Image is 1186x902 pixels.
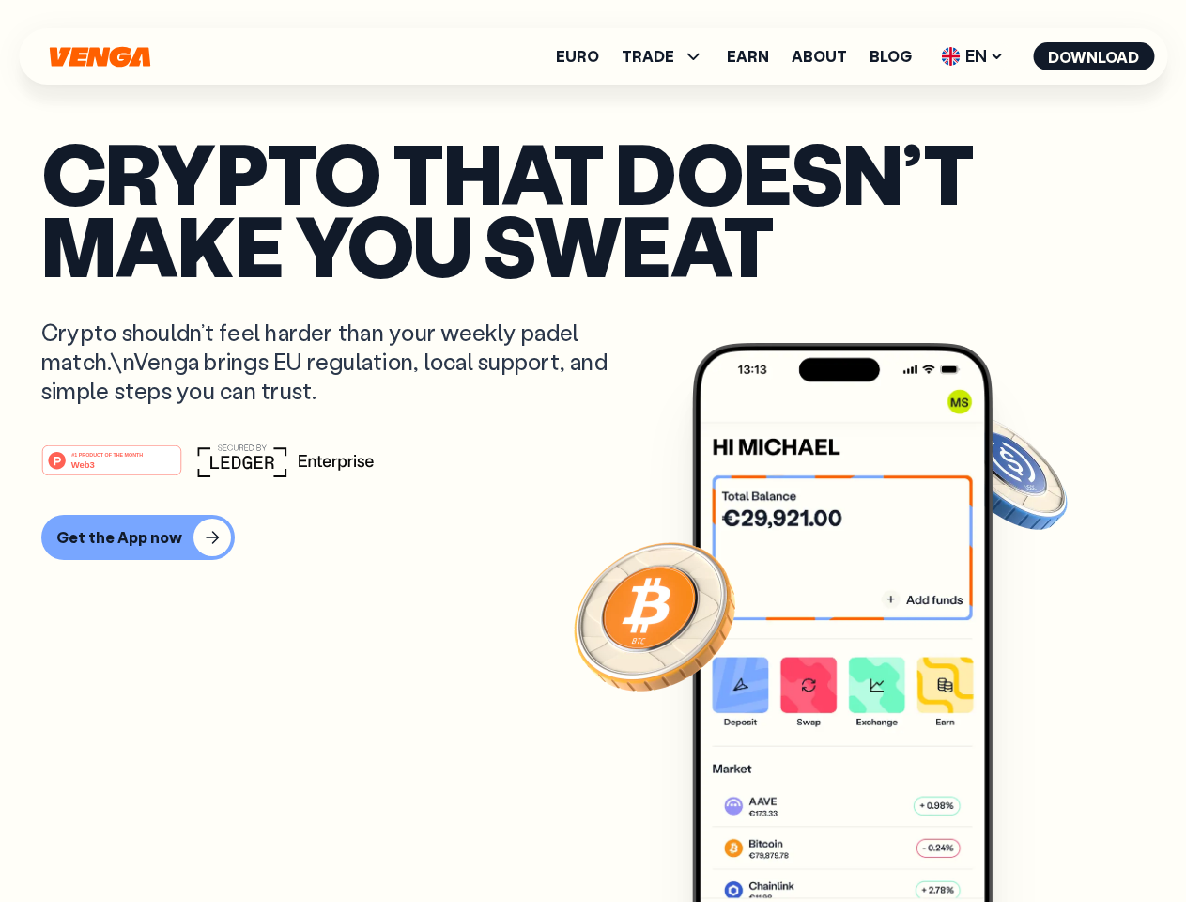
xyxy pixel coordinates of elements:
a: #1 PRODUCT OF THE MONTHWeb3 [41,456,182,480]
a: About [792,49,847,64]
a: Earn [727,49,769,64]
img: Bitcoin [570,531,739,700]
button: Download [1033,42,1154,70]
div: Get the App now [56,528,182,547]
button: Get the App now [41,515,235,560]
span: TRADE [622,49,674,64]
tspan: #1 PRODUCT OF THE MONTH [71,451,143,457]
span: TRADE [622,45,704,68]
p: Crypto that doesn’t make you sweat [41,136,1145,280]
span: EN [934,41,1010,71]
img: flag-uk [941,47,960,66]
img: USDC coin [936,404,1071,539]
a: Get the App now [41,515,1145,560]
p: Crypto shouldn’t feel harder than your weekly padel match.\nVenga brings EU regulation, local sup... [41,318,635,406]
a: Euro [556,49,599,64]
tspan: Web3 [71,459,95,469]
svg: Home [47,46,152,68]
a: Blog [870,49,912,64]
